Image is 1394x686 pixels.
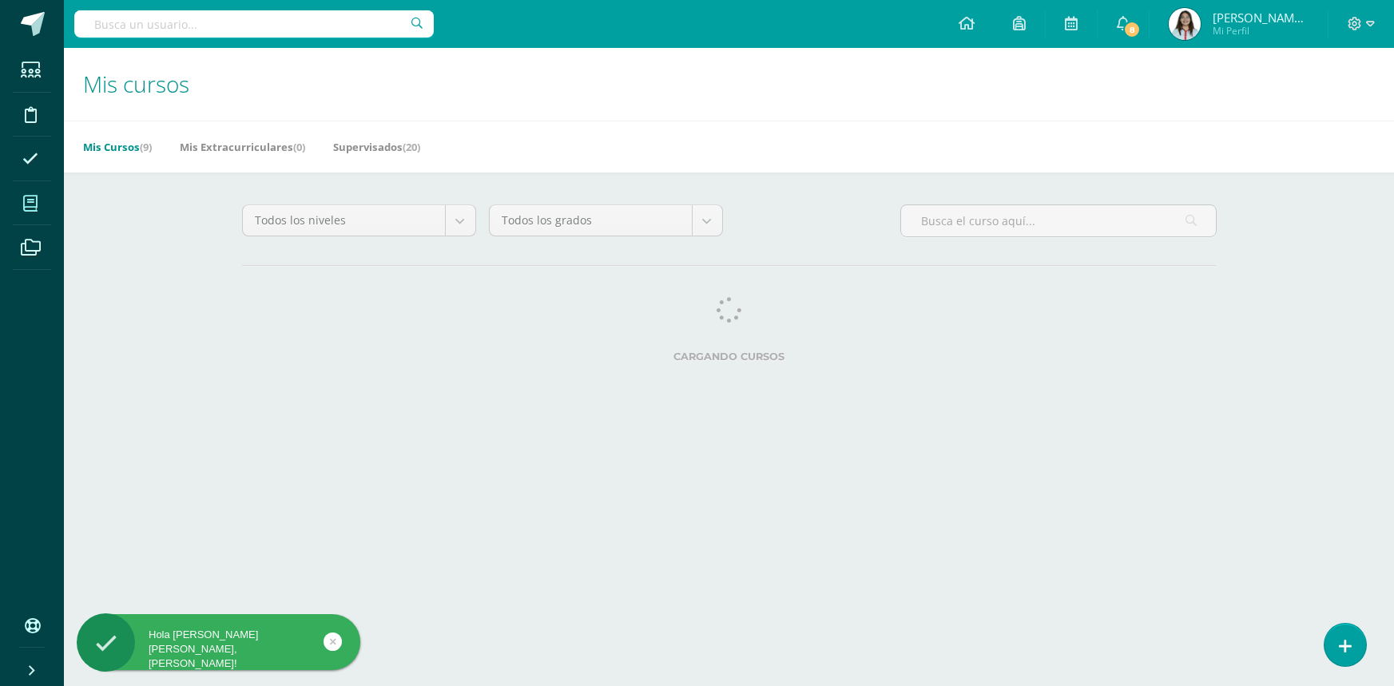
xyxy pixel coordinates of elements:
span: [PERSON_NAME] [PERSON_NAME] [1213,10,1309,26]
span: 8 [1123,21,1141,38]
img: 211620a42b4d4c323798e66537dd9bac.png [1169,8,1201,40]
a: Supervisados(20) [333,134,420,160]
span: (0) [293,140,305,154]
span: Todos los niveles [255,205,433,236]
span: (20) [403,140,420,154]
a: Todos los grados [490,205,722,236]
span: (9) [140,140,152,154]
label: Cargando cursos [242,351,1217,363]
a: Mis Cursos(9) [83,134,152,160]
input: Busca un usuario... [74,10,434,38]
span: Mis cursos [83,69,189,99]
div: Hola [PERSON_NAME] [PERSON_NAME], [PERSON_NAME]! [77,628,360,672]
input: Busca el curso aquí... [901,205,1216,236]
span: Todos los grados [502,205,680,236]
span: Mi Perfil [1213,24,1309,38]
a: Mis Extracurriculares(0) [180,134,305,160]
a: Todos los niveles [243,205,475,236]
